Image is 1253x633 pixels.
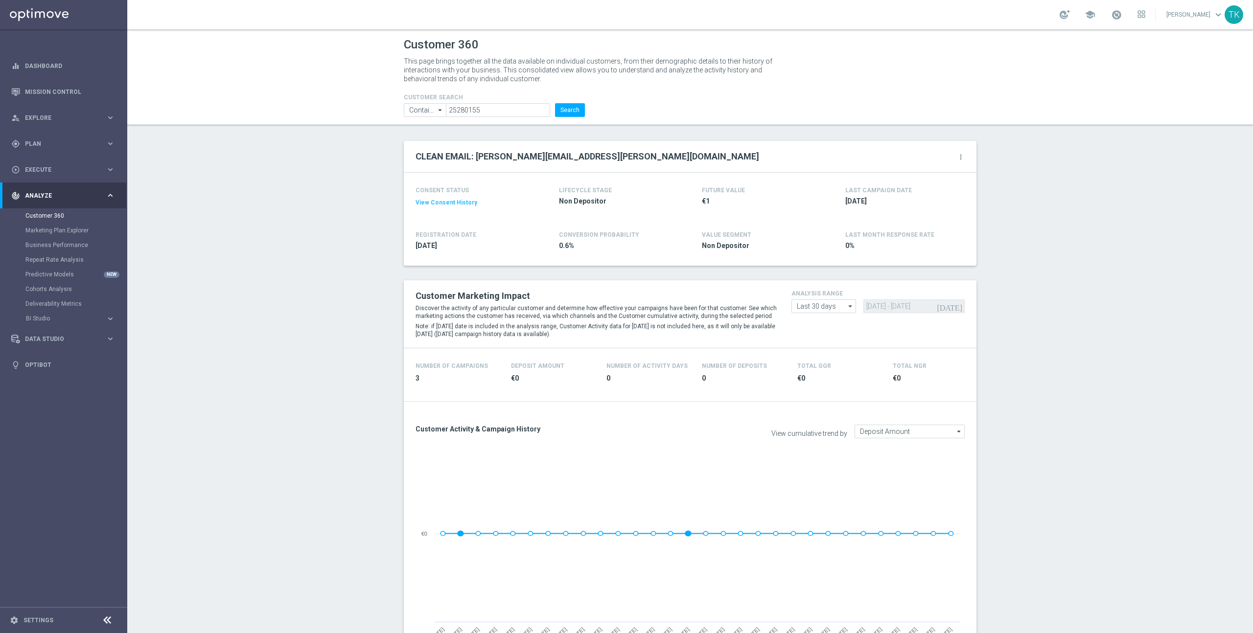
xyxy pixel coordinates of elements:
div: Marketing Plan Explorer [25,223,126,238]
div: Deliverability Metrics [25,296,126,311]
div: BI Studio [26,316,106,321]
i: track_changes [11,191,20,200]
h4: analysis range [791,290,965,297]
span: 0% [845,241,960,250]
i: keyboard_arrow_right [106,139,115,148]
div: Cohorts Analysis [25,282,126,296]
div: equalizer Dashboard [11,62,116,70]
button: gps_fixed Plan keyboard_arrow_right [11,140,116,148]
h2: CLEAN EMAIL: [PERSON_NAME][EMAIL_ADDRESS][PERSON_NAME][DOMAIN_NAME] [416,151,759,162]
h4: Total NGR [893,362,927,369]
a: Customer 360 [25,212,102,220]
div: Dashboard [11,53,115,79]
div: Predictive Models [25,267,126,282]
p: This page brings together all the data available on individual customers, from their demographic ... [404,57,781,83]
span: 0 [606,374,690,383]
div: Data Studio [11,335,106,343]
a: Dashboard [25,53,115,79]
span: €0 [893,374,976,383]
span: LAST MONTH RESPONSE RATE [845,231,934,238]
h4: Number of Deposits [702,362,767,369]
input: Contains [404,103,446,117]
div: Execute [11,165,106,174]
i: play_circle_outline [11,165,20,174]
h4: CONSENT STATUS [416,187,530,194]
i: settings [10,616,19,625]
a: Mission Control [25,79,115,105]
div: Data Studio keyboard_arrow_right [11,335,116,343]
button: track_changes Analyze keyboard_arrow_right [11,192,116,200]
div: Analyze [11,191,106,200]
h4: CUSTOMER SEARCH [404,94,585,101]
h1: Customer 360 [404,38,976,52]
i: keyboard_arrow_right [106,165,115,174]
div: Explore [11,113,106,122]
span: 0.6% [559,241,673,250]
a: Predictive Models [25,271,102,278]
h4: LIFECYCLE STAGE [559,187,612,194]
a: Deliverability Metrics [25,300,102,308]
h4: Deposit Amount [511,362,564,369]
h4: LAST CAMPAIGN DATE [845,187,912,194]
span: Execute [25,167,106,173]
i: person_search [11,113,20,122]
span: Non Depositor [702,241,816,250]
button: BI Studio keyboard_arrow_right [25,315,116,322]
span: CONVERSION PROBABILITY [559,231,639,238]
i: more_vert [957,153,965,161]
button: lightbulb Optibot [11,361,116,369]
text: €0 [421,531,427,537]
span: 2025-08-14 [416,241,530,250]
i: arrow_drop_down [954,425,964,438]
p: Discover the activity of any particular customer and determine how effective your campaigns have ... [416,304,777,320]
span: €1 [702,197,816,206]
div: Customer 360 [25,208,126,223]
span: 3 [416,374,499,383]
a: Cohorts Analysis [25,285,102,293]
a: Repeat Rate Analysis [25,256,102,264]
h3: Customer Activity & Campaign History [416,425,683,433]
span: keyboard_arrow_down [1213,9,1224,20]
button: play_circle_outline Execute keyboard_arrow_right [11,166,116,174]
span: 0 [702,374,786,383]
div: NEW [104,271,119,278]
h4: VALUE SEGMENT [702,231,751,238]
a: Business Performance [25,241,102,249]
div: BI Studio [25,311,126,326]
i: keyboard_arrow_right [106,191,115,200]
span: Data Studio [25,336,106,342]
input: Enter CID, Email, name or phone [446,103,550,117]
a: Optibot [25,352,115,378]
span: Plan [25,141,106,147]
div: Mission Control [11,79,115,105]
div: Repeat Rate Analysis [25,252,126,267]
h4: Number of Campaigns [416,362,488,369]
a: Settings [23,617,53,623]
span: Analyze [25,193,106,199]
h2: Customer Marketing Impact [416,290,777,302]
a: [PERSON_NAME]keyboard_arrow_down [1165,7,1225,22]
button: Mission Control [11,88,116,96]
div: Business Performance [25,238,126,252]
a: Marketing Plan Explorer [25,226,102,234]
div: Optibot [11,352,115,378]
span: school [1085,9,1095,20]
i: arrow_drop_down [846,300,856,313]
i: keyboard_arrow_right [106,314,115,323]
input: analysis range [791,299,856,313]
span: €0 [511,374,595,383]
span: BI Studio [26,316,96,321]
button: View Consent History [416,199,477,207]
i: equalizer [11,62,20,70]
i: lightbulb [11,361,20,369]
span: Non Depositor [559,197,673,206]
button: person_search Explore keyboard_arrow_right [11,114,116,122]
button: Search [555,103,585,117]
i: keyboard_arrow_right [106,113,115,122]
